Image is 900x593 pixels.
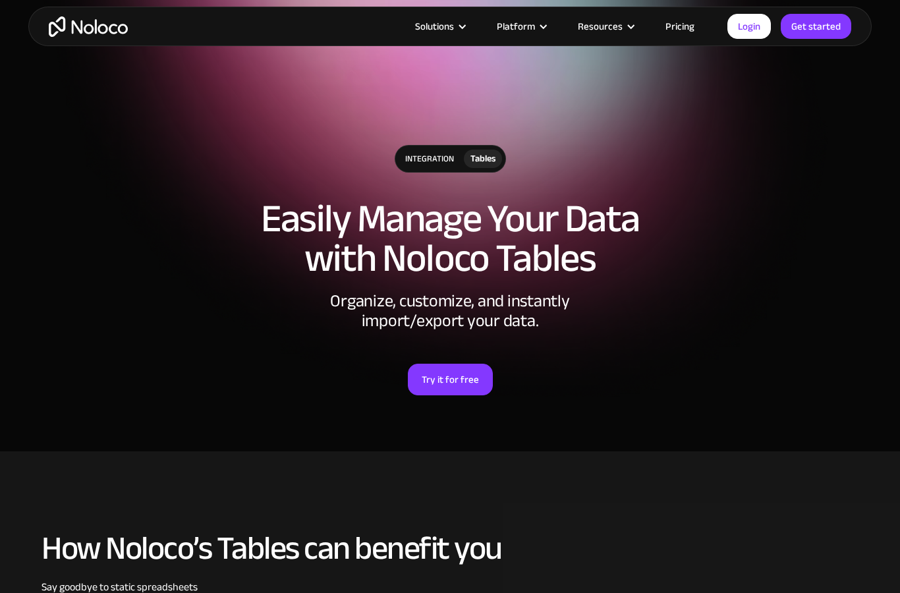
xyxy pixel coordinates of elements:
a: Try it for free [408,364,493,395]
h2: How Noloco’s Tables can benefit you [42,530,858,566]
div: Solutions [399,18,480,35]
a: Pricing [649,18,711,35]
div: Platform [480,18,561,35]
div: Platform [497,18,535,35]
div: Solutions [415,18,454,35]
div: Organize, customize, and instantly import/export your data. [252,291,648,331]
a: Get started [781,14,851,39]
div: Resources [561,18,649,35]
div: Tables [470,152,495,166]
a: home [49,16,128,37]
div: Try it for free [422,371,479,388]
h1: Easily Manage Your Data with Noloco Tables [42,199,858,278]
div: Resources [578,18,623,35]
a: Login [727,14,771,39]
div: integration [395,146,464,172]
